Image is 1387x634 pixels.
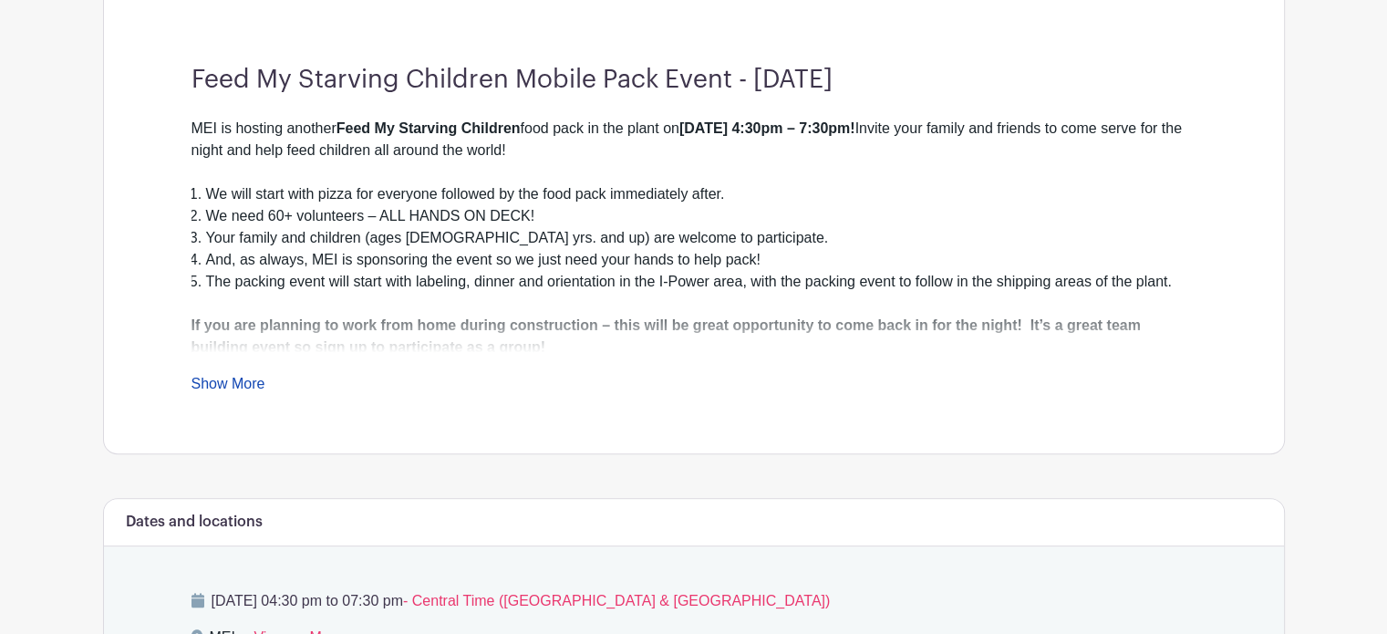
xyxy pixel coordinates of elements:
strong: Feed My Starving Children [336,120,521,136]
div: MEI is hosting another food pack in the plant on Invite your family and friends to come serve for... [191,118,1196,161]
p: [DATE] 04:30 pm to 07:30 pm [191,590,1196,612]
li: We need 60+ volunteers – ALL HANDS ON DECK! [206,205,1196,227]
a: Show More [191,376,265,399]
li: Your family and children (ages [DEMOGRAPHIC_DATA] yrs. and up) are welcome to participate. [206,227,1196,249]
li: We will start with pizza for everyone followed by the food pack immediately after. [206,183,1196,205]
strong: [DATE] 4:30pm – 7:30pm! [679,120,855,136]
strong: If you are planning to work from home during construction – this will be great opportunity to com... [191,317,1141,355]
li: And, as always, MEI is sponsoring the event so we just need your hands to help pack! [206,249,1196,271]
span: - Central Time ([GEOGRAPHIC_DATA] & [GEOGRAPHIC_DATA]) [403,593,830,608]
li: The packing event will start with labeling, dinner and orientation in the I-Power area, with the ... [206,271,1196,293]
h6: Dates and locations [126,514,263,531]
h3: Feed My Starving Children Mobile Pack Event - [DATE] [191,65,1196,96]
